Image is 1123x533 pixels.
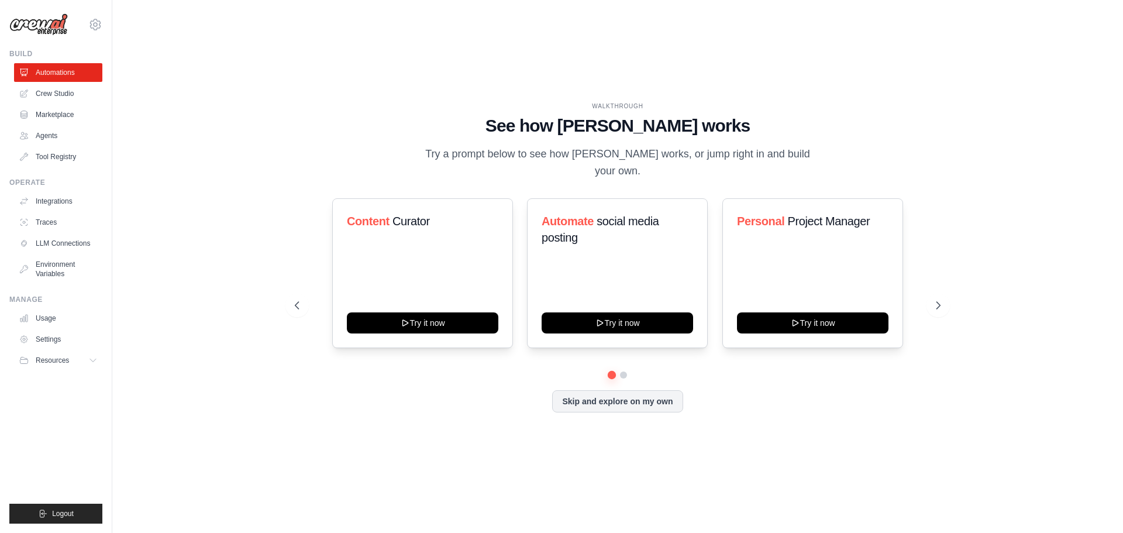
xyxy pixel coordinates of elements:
a: LLM Connections [14,234,102,253]
div: WALKTHROUGH [295,102,941,111]
span: Content [347,215,390,228]
a: Marketplace [14,105,102,124]
span: Logout [52,509,74,518]
a: Environment Variables [14,255,102,283]
button: Resources [14,351,102,370]
a: Traces [14,213,102,232]
span: Automate [542,215,594,228]
span: Resources [36,356,69,365]
a: Integrations [14,192,102,211]
a: Agents [14,126,102,145]
div: Operate [9,178,102,187]
div: Build [9,49,102,59]
span: social media posting [542,215,659,244]
h1: See how [PERSON_NAME] works [295,115,941,136]
div: Manage [9,295,102,304]
span: Personal [737,215,784,228]
a: Automations [14,63,102,82]
button: Try it now [542,312,693,333]
img: Logo [9,13,68,36]
p: Try a prompt below to see how [PERSON_NAME] works, or jump right in and build your own. [421,146,814,180]
iframe: Chat Widget [1065,477,1123,533]
button: Skip and explore on my own [552,390,683,412]
button: Try it now [737,312,888,333]
a: Settings [14,330,102,349]
button: Try it now [347,312,498,333]
a: Usage [14,309,102,328]
a: Tool Registry [14,147,102,166]
button: Logout [9,504,102,524]
a: Crew Studio [14,84,102,103]
span: Project Manager [787,215,870,228]
span: Curator [392,215,430,228]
